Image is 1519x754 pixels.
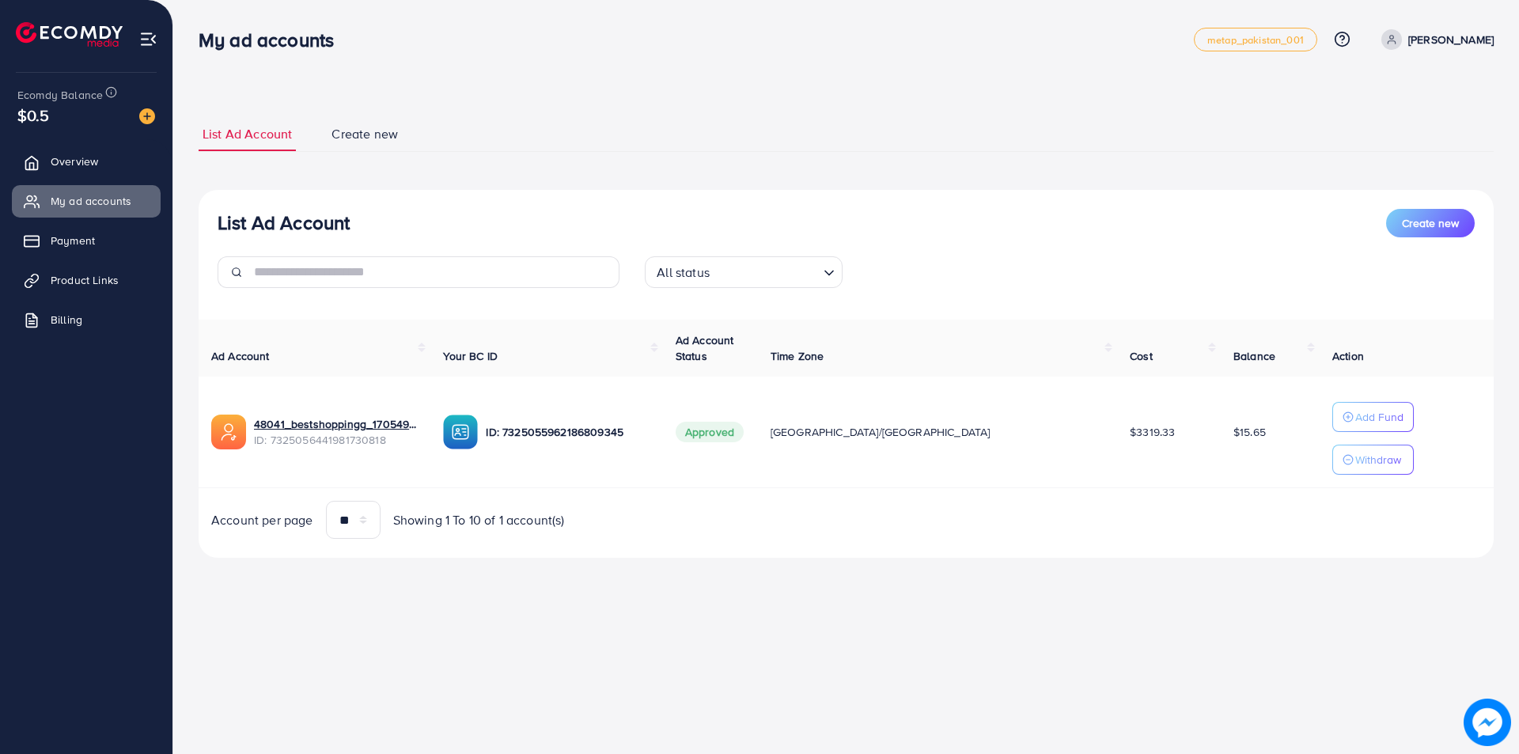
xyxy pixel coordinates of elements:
span: $15.65 [1233,424,1266,440]
a: [PERSON_NAME] [1375,29,1494,50]
img: image [1464,699,1511,746]
img: menu [139,30,157,48]
span: Product Links [51,272,119,288]
span: Action [1332,348,1364,364]
span: List Ad Account [203,125,292,143]
a: Payment [12,225,161,256]
img: ic-ba-acc.ded83a64.svg [443,415,478,449]
div: <span class='underline'>48041_bestshoppingg_1705497623891</span></br>7325056441981730818 [254,416,418,449]
h3: List Ad Account [218,211,350,234]
span: Payment [51,233,95,248]
h3: My ad accounts [199,28,347,51]
span: $0.5 [17,104,50,127]
span: Create new [1402,215,1459,231]
a: metap_pakistan_001 [1194,28,1317,51]
p: Add Fund [1355,407,1403,426]
span: Create new [331,125,398,143]
span: Overview [51,153,98,169]
span: metap_pakistan_001 [1207,35,1304,45]
span: Ad Account Status [676,332,734,364]
p: ID: 7325055962186809345 [486,422,650,441]
span: Showing 1 To 10 of 1 account(s) [393,511,565,529]
span: Balance [1233,348,1275,364]
button: Withdraw [1332,445,1414,475]
a: My ad accounts [12,185,161,217]
span: Approved [676,422,744,442]
span: Ad Account [211,348,270,364]
input: Search for option [714,258,817,284]
span: All status [653,261,713,284]
a: Billing [12,304,161,335]
a: Overview [12,146,161,177]
button: Add Fund [1332,402,1414,432]
p: Withdraw [1355,450,1401,469]
div: Search for option [645,256,843,288]
a: 48041_bestshoppingg_1705497623891 [254,416,418,432]
span: Ecomdy Balance [17,87,103,103]
span: ID: 7325056441981730818 [254,432,418,448]
span: Cost [1130,348,1153,364]
img: logo [16,22,123,47]
span: Account per page [211,511,313,529]
span: $3319.33 [1130,424,1175,440]
span: My ad accounts [51,193,131,209]
img: ic-ads-acc.e4c84228.svg [211,415,246,449]
span: Billing [51,312,82,328]
p: [PERSON_NAME] [1408,30,1494,49]
span: Time Zone [771,348,824,364]
button: Create new [1386,209,1475,237]
span: [GEOGRAPHIC_DATA]/[GEOGRAPHIC_DATA] [771,424,991,440]
span: Your BC ID [443,348,498,364]
img: image [139,108,155,124]
a: Product Links [12,264,161,296]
